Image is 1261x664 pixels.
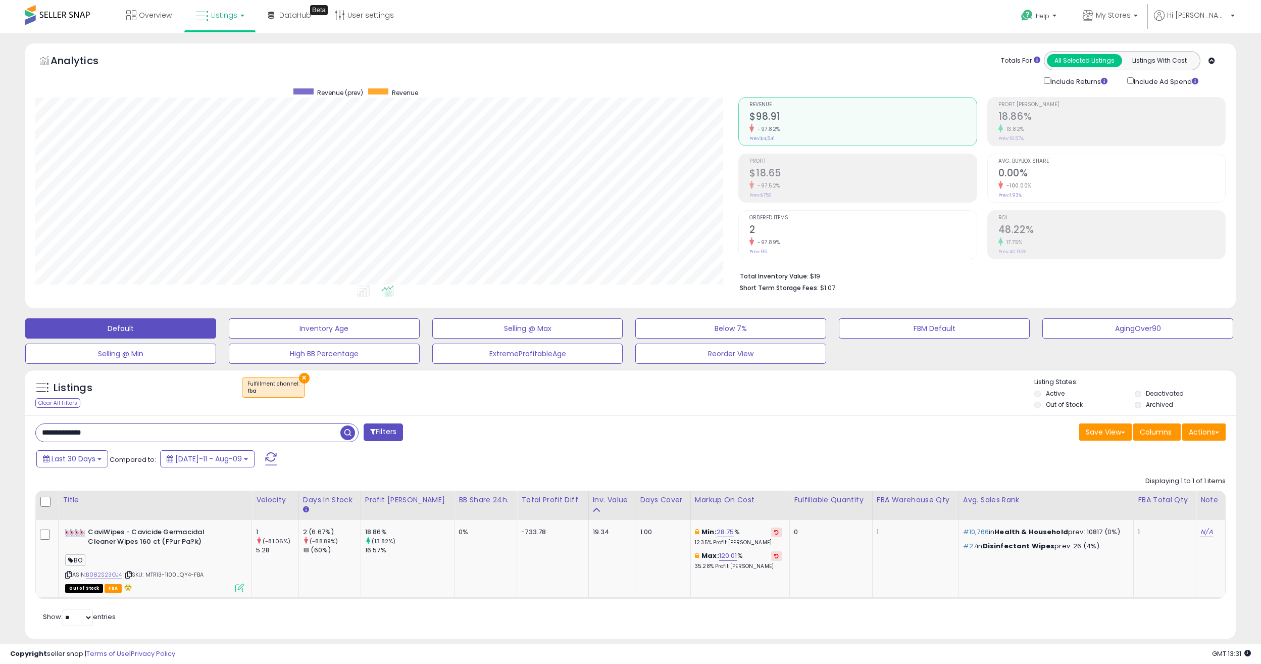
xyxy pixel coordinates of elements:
[749,224,976,238] h2: 2
[52,454,95,464] span: Last 30 Days
[754,239,780,246] small: -97.89%
[229,318,420,339] button: Inventory Age
[123,571,204,579] span: | SKU: MTR13-1100_QY4-FBA
[65,584,103,593] span: All listings that are currently out of stock and unavailable for purchase on Amazon
[54,381,92,395] h5: Listings
[88,528,211,549] b: CaviWipes - Cavicide Germacidal Cleaner Wipes 160 ct (F?ur Pa?k)
[877,495,954,505] div: FBA Warehouse Qty
[303,546,361,555] div: 18 (60%)
[63,495,247,505] div: Title
[998,102,1225,108] span: Profit [PERSON_NAME]
[1145,477,1226,486] div: Displaying 1 to 1 of 1 items
[877,528,951,537] div: 1
[690,491,789,520] th: The percentage added to the cost of goods (COGS) that forms the calculator for Min & Max prices.
[175,454,242,464] span: [DATE]-11 - Aug-09
[839,318,1030,339] button: FBM Default
[256,546,298,555] div: 5.28
[1046,389,1065,398] label: Active
[279,10,311,20] span: DataHub
[1122,54,1197,67] button: Listings With Cost
[229,344,420,364] button: High BB Percentage
[317,88,363,97] span: Revenue (prev)
[65,554,85,566] span: BO
[110,455,156,464] span: Compared to:
[963,541,977,551] span: #27
[998,224,1225,238] h2: 48.22%
[1036,75,1120,87] div: Include Returns
[963,542,1126,551] p: in prev: 26 (4%)
[1036,12,1049,20] span: Help
[310,537,338,545] small: (-88.89%)
[1154,10,1235,33] a: Hi [PERSON_NAME]
[131,649,175,658] a: Privacy Policy
[749,111,976,124] h2: $98.91
[1133,423,1181,441] button: Columns
[1021,9,1033,22] i: Get Help
[35,398,80,408] div: Clear All Filters
[1096,10,1131,20] span: My Stores
[263,537,290,545] small: (-81.06%)
[1003,239,1023,246] small: 17.75%
[749,135,775,141] small: Prev: $4,541
[1003,182,1032,189] small: -100.00%
[1042,318,1233,339] button: AgingOver90
[963,527,989,537] span: #10,766
[303,495,357,505] div: Days In Stock
[998,135,1024,141] small: Prev: 16.57%
[695,539,782,546] p: 12.35% Profit [PERSON_NAME]
[701,527,717,537] b: Min:
[160,450,255,467] button: [DATE]-11 - Aug-09
[1013,2,1067,33] a: Help
[749,102,976,108] span: Revenue
[459,528,509,537] div: 0%
[749,167,976,181] h2: $18.65
[695,528,782,546] div: %
[25,344,216,364] button: Selling @ Min
[635,318,826,339] button: Below 7%
[65,528,244,591] div: ASIN:
[640,495,686,505] div: Days Cover
[1034,377,1236,387] p: Listing States:
[593,495,632,505] div: Inv. value
[1146,389,1184,398] label: Deactivated
[1001,56,1040,66] div: Totals For
[749,159,976,164] span: Profit
[51,54,118,70] h5: Analytics
[459,495,513,505] div: BB Share 24h.
[1120,75,1215,87] div: Include Ad Spend
[303,505,309,514] small: Days In Stock.
[299,373,310,384] button: ×
[1200,527,1213,537] a: N/A
[749,215,976,221] span: Ordered Items
[139,10,172,20] span: Overview
[640,528,683,537] div: 1.00
[1138,528,1188,537] div: 1
[998,249,1026,255] small: Prev: 40.95%
[749,249,767,255] small: Prev: 95
[392,88,418,97] span: Revenue
[1200,495,1221,505] div: Note
[1212,649,1251,658] span: 2025-09-9 13:31 GMT
[365,495,450,505] div: Profit [PERSON_NAME]
[310,5,328,15] div: Tooltip anchor
[1079,423,1132,441] button: Save View
[521,495,584,505] div: Total Profit Diff.
[794,528,865,537] div: 0
[365,546,454,555] div: 16.57%
[10,649,175,659] div: seller snap | |
[65,529,85,536] img: 41ne+xXs3VL._SL40_.jpg
[122,584,132,591] i: hazardous material
[754,125,780,133] small: -97.82%
[372,537,395,545] small: (13.82%)
[1138,495,1192,505] div: FBA Total Qty
[695,551,782,570] div: %
[754,182,780,189] small: -97.52%
[256,528,298,537] div: 1
[1167,10,1228,20] span: Hi [PERSON_NAME]
[963,528,1126,537] p: in prev: 10817 (0%)
[521,528,580,537] div: -733.78
[86,649,129,658] a: Terms of Use
[1140,427,1172,437] span: Columns
[740,269,1218,281] li: $19
[1003,125,1024,133] small: 13.82%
